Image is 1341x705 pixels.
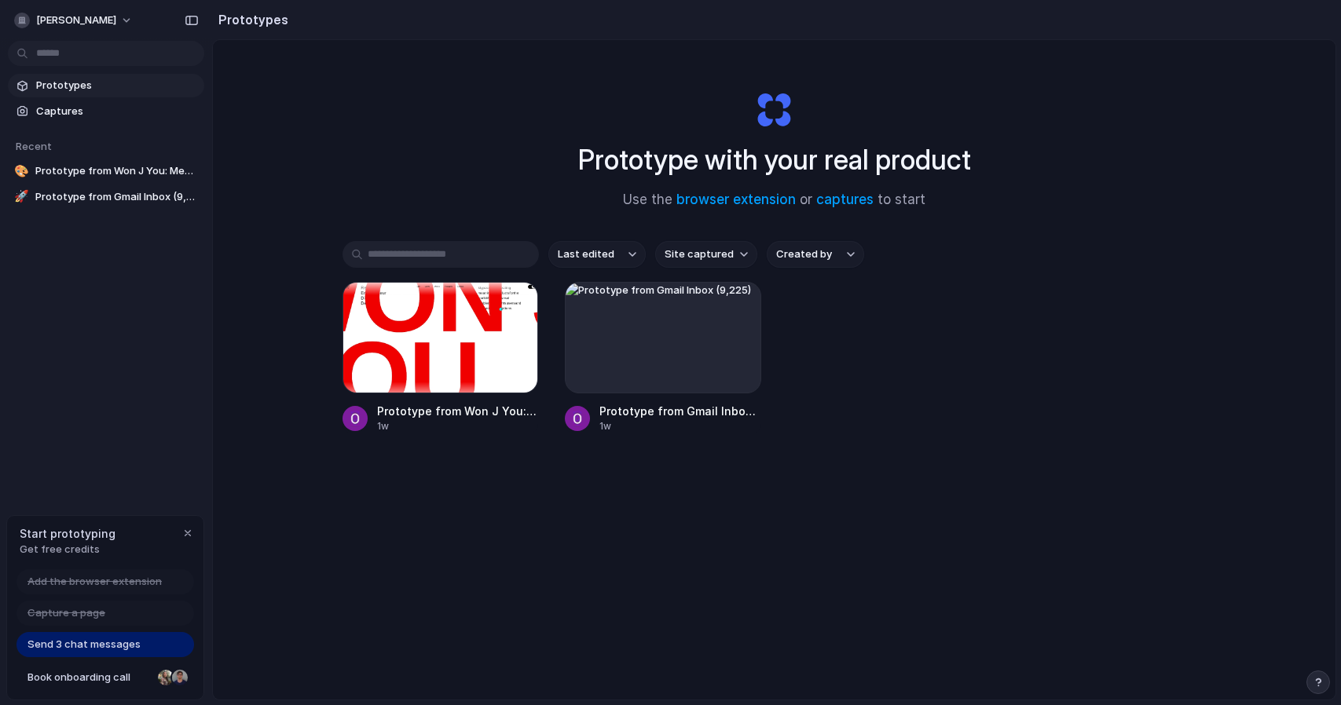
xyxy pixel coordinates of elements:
button: Site captured [655,241,757,268]
a: Prototype from Won J You: Mentor & DisruptorPrototype from Won J You: Mentor & Disruptor1w [343,282,539,433]
div: 🚀 [14,189,29,205]
span: Use the or to start [623,190,925,210]
div: Christian Iacullo [170,668,189,687]
span: Prototypes [36,78,198,93]
a: 🎨Prototype from Won J You: Mentor & Disruptor [8,159,204,183]
span: Recent [16,140,52,152]
span: Start prototyping [20,525,115,542]
button: Last edited [548,241,646,268]
span: Last edited [558,247,614,262]
a: captures [816,192,874,207]
span: Prototype from Gmail Inbox (9,225) [35,189,198,205]
button: [PERSON_NAME] [8,8,141,33]
span: Prototype from Gmail Inbox (9,225) [599,403,761,419]
span: Prototype from Won J You: Mentor & Disruptor [35,163,198,179]
div: Nicole Kubica [156,668,175,687]
span: Get free credits [20,542,115,557]
span: Add the browser extension [27,574,162,590]
span: Site captured [665,247,734,262]
a: Captures [8,100,204,123]
a: Book onboarding call [16,665,194,690]
div: 1w [599,419,761,433]
a: Prototype from Gmail Inbox (9,225)Prototype from Gmail Inbox (9,225)1w [565,282,761,433]
h1: Prototype with your real product [578,139,971,181]
a: browser extension [676,192,796,207]
div: 1w [377,419,539,433]
button: Created by [767,241,864,268]
span: Book onboarding call [27,670,152,685]
a: 🚀Prototype from Gmail Inbox (9,225) [8,185,204,209]
a: Prototypes [8,74,204,97]
span: Created by [776,247,832,262]
span: Prototype from Won J You: Mentor & Disruptor [377,403,539,419]
span: [PERSON_NAME] [36,13,116,28]
span: Capture a page [27,605,105,621]
span: Send 3 chat messages [27,637,141,652]
span: Captures [36,104,198,119]
h2: Prototypes [212,10,288,29]
div: 🎨 [14,163,29,179]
